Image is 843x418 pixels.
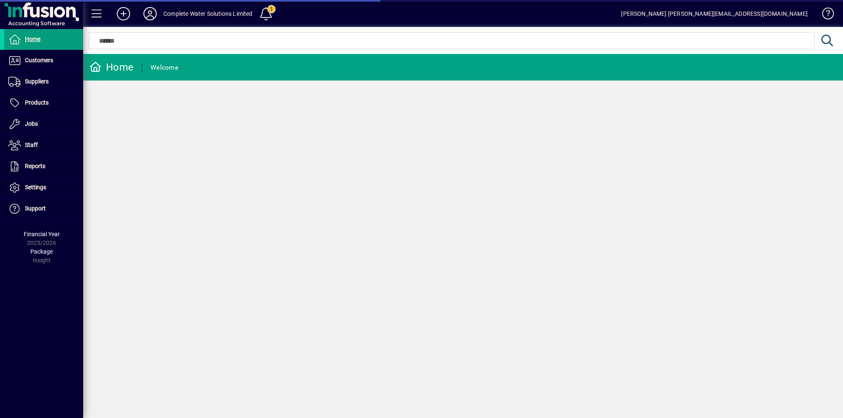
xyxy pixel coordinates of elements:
[110,6,137,21] button: Add
[25,120,38,127] span: Jobs
[816,2,833,29] a: Knowledge Base
[25,57,53,64] span: Customers
[163,7,253,20] div: Complete Water Solutions Limited
[25,99,49,106] span: Products
[25,184,46,191] span: Settings
[25,142,38,148] span: Staff
[4,93,83,113] a: Products
[25,163,45,169] span: Reports
[137,6,163,21] button: Profile
[25,78,49,85] span: Suppliers
[4,50,83,71] a: Customers
[24,231,60,237] span: Financial Year
[4,114,83,134] a: Jobs
[30,248,53,255] span: Package
[25,36,40,42] span: Home
[4,198,83,219] a: Support
[621,7,808,20] div: [PERSON_NAME] [PERSON_NAME][EMAIL_ADDRESS][DOMAIN_NAME]
[89,61,133,74] div: Home
[4,135,83,156] a: Staff
[4,177,83,198] a: Settings
[4,71,83,92] a: Suppliers
[4,156,83,177] a: Reports
[150,61,178,74] div: Welcome
[25,205,46,212] span: Support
